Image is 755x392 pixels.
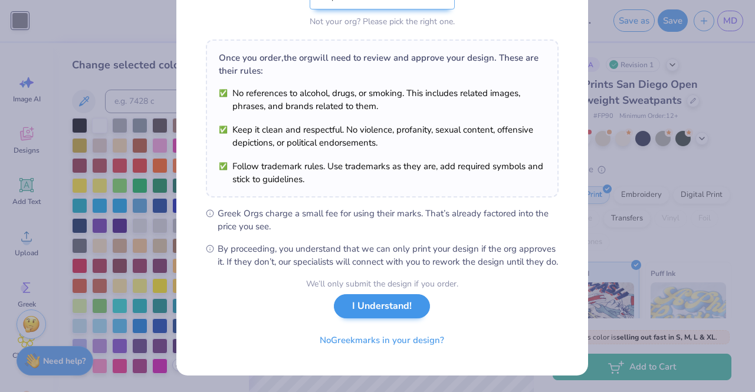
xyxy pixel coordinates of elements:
[219,87,546,113] li: No references to alcohol, drugs, or smoking. This includes related images, phrases, and brands re...
[219,51,546,77] div: Once you order, the org will need to review and approve your design. These are their rules:
[334,294,430,318] button: I Understand!
[310,15,455,28] div: Not your org? Please pick the right one.
[219,123,546,149] li: Keep it clean and respectful. No violence, profanity, sexual content, offensive depictions, or po...
[218,207,559,233] span: Greek Orgs charge a small fee for using their marks. That’s already factored into the price you see.
[310,328,454,353] button: NoGreekmarks in your design?
[218,242,559,268] span: By proceeding, you understand that we can only print your design if the org approves it. If they ...
[306,278,458,290] div: We’ll only submit the design if you order.
[219,160,546,186] li: Follow trademark rules. Use trademarks as they are, add required symbols and stick to guidelines.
